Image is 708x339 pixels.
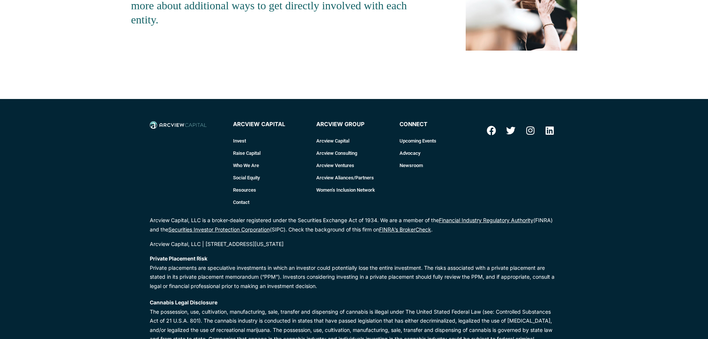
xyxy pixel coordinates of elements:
[233,121,309,128] h4: Arcview Capital
[150,242,559,247] div: Arcview Capital, LLC | [STREET_ADDRESS][US_STATE]
[439,217,533,223] a: Financial Industry Regulatory Authority
[316,121,392,128] h4: Arcview Group
[316,159,392,172] a: Arcview Ventures
[400,159,475,172] a: Newsroom
[400,121,475,128] h4: connect
[233,147,309,159] a: Raise Capital
[150,255,207,262] strong: Private Placement Risk
[233,172,309,184] a: Social Equity
[150,254,559,291] p: Private placements are speculative investments in which an investor could potentially lose the en...
[233,159,309,172] a: Who We Are
[168,226,270,233] a: Securities Investor Protection Corporation
[316,147,392,159] a: Arcview Consulting
[233,184,309,196] a: Resources
[316,172,392,184] a: Arcview Aliances/Partners
[233,135,309,147] a: Invest
[379,226,431,233] a: FINRA’s BrokerCheck
[400,147,475,159] a: Advocacy
[233,196,309,208] a: Contact
[400,135,475,147] a: Upcoming Events
[316,184,392,196] a: Women’s Inclusion Network
[150,216,559,234] p: Arcview Capital, LLC is a broker-dealer registered under the Securities Exchange Act of 1934. We ...
[316,135,392,147] a: Arcview Capital
[150,299,217,306] strong: Cannabis Legal Disclosure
